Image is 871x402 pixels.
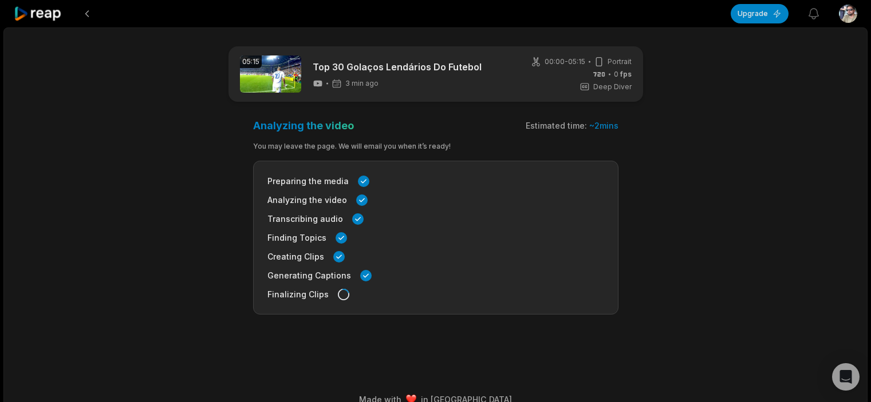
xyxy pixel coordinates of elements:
span: Analyzing the video [267,194,347,206]
span: Creating Clips [267,250,324,262]
span: fps [620,70,632,78]
span: 3 min ago [345,79,379,88]
div: Estimated time: [526,120,618,132]
span: Deep Diver [593,82,632,92]
span: ~ 2 mins [589,121,618,130]
div: You may leave the page. We will email you when it’s ready! [253,141,618,152]
div: Open Intercom Messenger [832,363,860,391]
span: Generating Captions [267,269,351,281]
a: Top 30 Golaços Lendários Do Futebol [313,60,482,74]
h3: Analyzing the video [253,119,354,132]
span: Finding Topics [267,232,326,244]
span: Preparing the media [267,175,349,187]
span: Transcribing audio [267,213,343,225]
span: 00:00 - 05:15 [545,57,585,67]
span: Finalizing Clips [267,288,329,300]
button: Upgrade [731,4,789,23]
span: Portrait [608,57,632,67]
span: 0 [614,69,632,79]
